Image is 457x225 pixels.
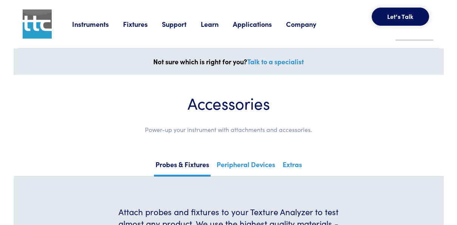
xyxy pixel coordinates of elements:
a: Fixtures [123,19,162,29]
button: Let's Talk [372,8,429,26]
a: Support [162,19,201,29]
h1: Accessories [36,93,421,113]
a: Talk to a specialist [247,57,304,66]
a: Company [286,19,331,29]
a: Applications [233,19,286,29]
p: Power-up your instrument with attachments and accessories. [36,125,421,135]
a: Learn [201,19,233,29]
a: Extras [281,158,303,175]
a: Peripheral Devices [215,158,277,175]
a: Probes & Fixtures [154,158,211,177]
a: Instruments [72,19,123,29]
img: ttc_logo_1x1_v1.0.png [23,9,52,39]
p: Not sure which is right for you? [18,56,439,67]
